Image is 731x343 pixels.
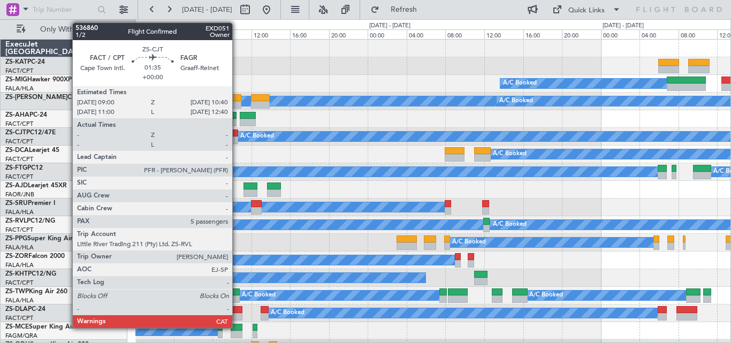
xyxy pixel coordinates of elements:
span: Refresh [382,6,427,13]
div: 00:00 [601,29,640,39]
a: ZS-KHTPC12/NG [5,271,56,277]
div: 00:00 [368,29,407,39]
div: 00:00 [135,29,174,39]
div: 08:00 [212,29,252,39]
div: 12:00 [484,29,523,39]
a: FACT/CPT [5,279,33,287]
span: ZS-PPG [5,235,27,242]
a: FALA/HLA [5,296,34,304]
span: [DATE] - [DATE] [182,5,232,14]
span: ZS-CJT [5,129,26,136]
a: ZS-SRUPremier I [5,200,55,207]
span: ZS-[PERSON_NAME] [5,94,67,101]
div: A/C Booked [503,75,537,92]
span: ZS-ZOR [5,253,28,260]
a: ZS-ZORFalcon 2000 [5,253,65,260]
div: 16:00 [290,29,329,39]
input: Trip Number [33,2,94,18]
button: Only With Activity [12,21,116,38]
div: 20:00 [562,29,601,39]
span: ZS-KAT [5,59,27,65]
span: ZS-KHT [5,271,28,277]
a: ZS-TWPKing Air 260 [5,288,67,295]
div: A/C Booked [452,234,486,250]
div: 04:00 [407,29,446,39]
div: [DATE] - [DATE] [138,21,179,31]
span: ZS-AHA [5,112,29,118]
a: FAGM/QRA [5,332,37,340]
a: FACT/CPT [5,173,33,181]
div: 08:00 [445,29,484,39]
a: FALA/HLA [5,85,34,93]
a: ZS-FTGPC12 [5,165,43,171]
span: ZS-MCE [5,324,29,330]
div: A/C Booked [271,305,304,321]
div: A/C Booked [493,217,527,233]
a: ZS-PPGSuper King Air 200 [5,235,86,242]
a: ZS-MCESuper King Air 200 [5,324,88,330]
a: FALA/HLA [5,261,34,269]
div: A/C Booked [499,93,533,109]
span: ZS-TWP [5,288,29,295]
span: ZS-RVL [5,218,27,224]
div: 04:00 [174,29,213,39]
div: 08:00 [679,29,718,39]
span: ZS-MIG [5,77,27,83]
span: ZS-FTG [5,165,27,171]
a: FALA/HLA [5,243,34,251]
a: ZS-AHAPC-24 [5,112,47,118]
div: 04:00 [639,29,679,39]
a: ZS-CJTPC12/47E [5,129,56,136]
a: ZS-KATPC-24 [5,59,45,65]
span: ZS-SRU [5,200,28,207]
a: ZS-MIGHawker 900XP [5,77,72,83]
div: A/C Booked [240,128,274,144]
div: A/C Booked [493,146,527,162]
a: FACT/CPT [5,226,33,234]
a: ZS-DLAPC-24 [5,306,45,312]
a: FACT/CPT [5,155,33,163]
a: FALA/HLA [5,208,34,216]
span: ZS-DCA [5,147,29,154]
div: A/C Booked [529,287,563,303]
span: Only With Activity [28,26,113,33]
a: ZS-DCALearjet 45 [5,147,59,154]
span: ZS-DLA [5,306,28,312]
div: Quick Links [568,5,605,16]
div: [DATE] - [DATE] [603,21,644,31]
button: Quick Links [547,1,626,18]
span: ZS-AJD [5,182,28,189]
div: 20:00 [329,29,368,39]
a: ZS-AJDLearjet 45XR [5,182,67,189]
div: [DATE] - [DATE] [369,21,410,31]
a: FACT/CPT [5,67,33,75]
div: A/C Booked [242,287,276,303]
a: FACT/CPT [5,120,33,128]
button: Refresh [365,1,430,18]
div: 12:00 [252,29,291,39]
a: ZS-[PERSON_NAME]CL601-3R [5,94,96,101]
a: FACT/CPT [5,314,33,322]
a: FACT/CPT [5,138,33,146]
a: FAOR/JNB [5,190,34,199]
a: ZS-RVLPC12/NG [5,218,55,224]
div: 16:00 [523,29,562,39]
